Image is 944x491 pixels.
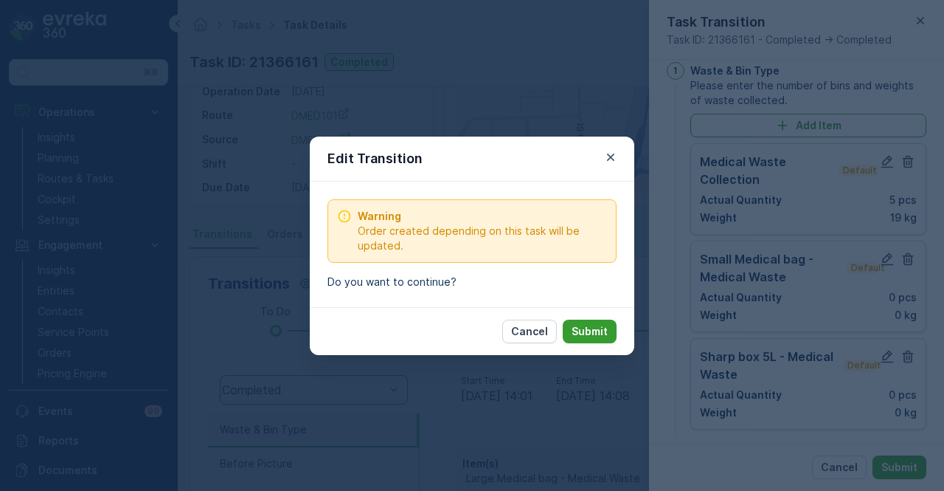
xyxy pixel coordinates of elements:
span: Warning [358,209,607,224]
button: Cancel [502,320,557,343]
p: Do you want to continue? [327,275,617,289]
span: Order created depending on this task will be updated. [358,224,607,253]
p: Submit [572,324,608,339]
p: Edit Transition [327,148,423,169]
button: Submit [563,320,617,343]
p: Cancel [511,324,548,339]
